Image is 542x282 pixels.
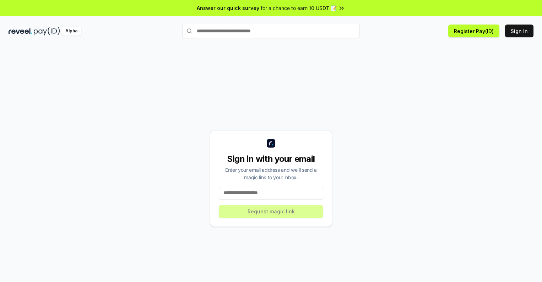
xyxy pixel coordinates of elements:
button: Sign In [505,25,533,37]
div: Alpha [61,27,81,36]
img: pay_id [34,27,60,36]
img: reveel_dark [9,27,32,36]
img: logo_small [267,139,275,148]
span: for a chance to earn 10 USDT 📝 [261,4,337,12]
span: Answer our quick survey [197,4,259,12]
div: Enter your email address and we’ll send a magic link to your inbox. [219,166,323,181]
div: Sign in with your email [219,153,323,165]
button: Register Pay(ID) [448,25,499,37]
